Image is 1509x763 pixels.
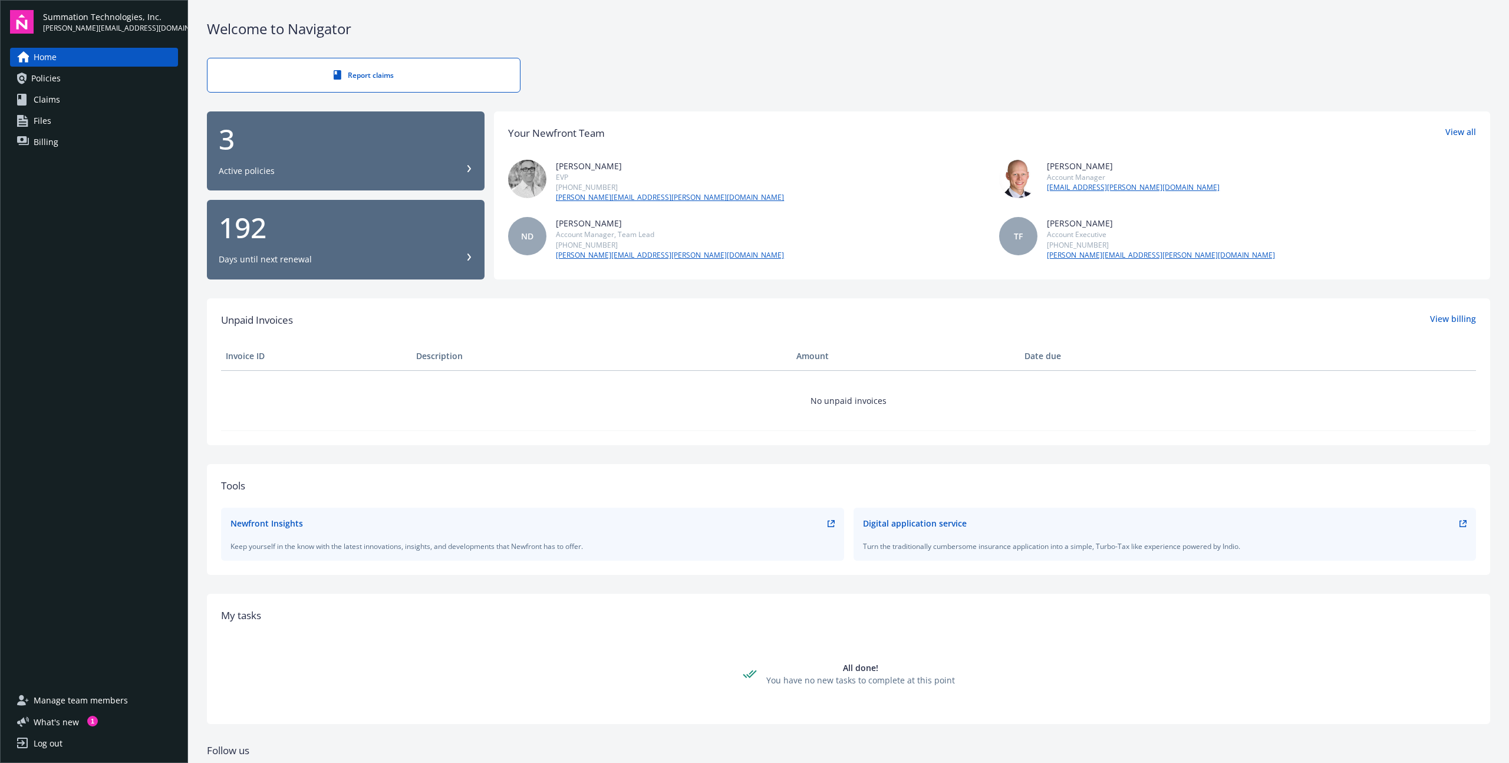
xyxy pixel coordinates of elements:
img: photo [999,160,1037,198]
a: View billing [1430,313,1476,328]
div: Turn the traditionally cumbersome insurance application into a simple, Turbo-Tax like experience ... [863,541,1467,551]
img: navigator-logo.svg [10,10,34,34]
a: Billing [10,133,178,152]
div: Newfront Insights [230,517,303,530]
a: Manage team members [10,691,178,710]
th: Amount [792,342,1020,370]
span: Billing [34,133,58,152]
div: Account Manager, Team Lead [556,229,784,239]
div: 192 [219,213,473,242]
div: Account Manager [1047,172,1220,182]
img: photo [508,160,546,198]
div: Account Executive [1047,229,1275,239]
div: [PERSON_NAME] [556,217,784,229]
div: [PHONE_NUMBER] [1047,240,1275,250]
div: Digital application service [863,517,967,530]
div: 1 [87,716,98,726]
div: Welcome to Navigator [207,19,1490,39]
span: TF [1014,230,1023,242]
a: [PERSON_NAME][EMAIL_ADDRESS][PERSON_NAME][DOMAIN_NAME] [1047,250,1275,261]
div: [PHONE_NUMBER] [556,182,784,192]
span: Claims [34,90,60,109]
div: You have no new tasks to complete at this point [766,674,955,686]
a: View all [1445,126,1476,141]
div: 3 [219,125,473,153]
div: [PERSON_NAME] [556,160,784,172]
span: Manage team members [34,691,128,710]
div: Follow us [207,743,1490,758]
span: [PERSON_NAME][EMAIL_ADDRESS][DOMAIN_NAME] [43,23,178,34]
span: Summation Technologies, Inc. [43,11,178,23]
a: Claims [10,90,178,109]
th: Invoice ID [221,342,411,370]
div: Days until next renewal [219,254,312,265]
span: Unpaid Invoices [221,313,293,328]
a: [EMAIL_ADDRESS][PERSON_NAME][DOMAIN_NAME] [1047,182,1220,193]
a: [PERSON_NAME][EMAIL_ADDRESS][PERSON_NAME][DOMAIN_NAME] [556,192,784,203]
a: [PERSON_NAME][EMAIL_ADDRESS][PERSON_NAME][DOMAIN_NAME] [556,250,784,261]
button: 3Active policies [207,111,485,191]
div: Your Newfront Team [508,126,605,141]
div: EVP [556,172,784,182]
td: No unpaid invoices [221,370,1476,430]
div: Active policies [219,165,275,177]
span: What ' s new [34,716,79,728]
th: Description [411,342,792,370]
a: Policies [10,69,178,88]
a: Files [10,111,178,130]
span: ND [521,230,533,242]
button: 192Days until next renewal [207,200,485,279]
div: All done! [766,662,955,674]
th: Date due [1020,342,1210,370]
div: Keep yourself in the know with the latest innovations, insights, and developments that Newfront h... [230,541,835,551]
div: [PHONE_NUMBER] [556,240,784,250]
a: Report claims [207,58,520,93]
button: Summation Technologies, Inc.[PERSON_NAME][EMAIL_ADDRESS][DOMAIN_NAME] [43,10,178,34]
a: Home [10,48,178,67]
button: What's new1 [10,716,98,728]
div: My tasks [221,608,1476,623]
div: Report claims [231,70,496,80]
span: Files [34,111,51,130]
div: Log out [34,734,62,753]
span: Policies [31,69,61,88]
span: Home [34,48,57,67]
div: [PERSON_NAME] [1047,217,1275,229]
div: [PERSON_NAME] [1047,160,1220,172]
div: Tools [221,478,1476,494]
